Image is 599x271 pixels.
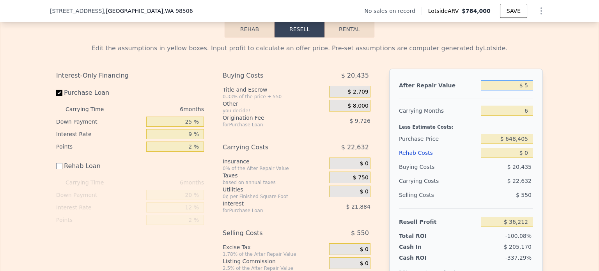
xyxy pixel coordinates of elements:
[399,174,448,188] div: Carrying Costs
[56,44,543,53] div: Edit the assumptions in yellow boxes. Input profit to calculate an offer price. Pre-set assumptio...
[223,69,310,83] div: Buying Costs
[360,160,369,167] span: $ 0
[399,243,448,251] div: Cash In
[225,21,275,37] button: Rehab
[504,244,532,250] span: $ 205,170
[505,233,532,239] span: -100.08%
[223,140,310,154] div: Carrying Costs
[399,78,478,92] div: After Repair Value
[223,243,326,251] div: Excise Tax
[360,188,369,195] span: $ 0
[223,86,326,94] div: Title and Escrow
[275,21,324,37] button: Resell
[349,118,370,124] span: $ 9,726
[56,163,62,169] input: Rehab Loan
[505,255,532,261] span: -337.29%
[399,215,478,229] div: Resell Profit
[66,103,116,115] div: Carrying Time
[351,226,369,240] span: $ 550
[500,4,527,18] button: SAVE
[56,86,143,100] label: Purchase Loan
[223,186,326,193] div: Utilities
[360,260,369,267] span: $ 0
[399,254,455,262] div: Cash ROI
[347,89,368,96] span: $ 2,709
[223,158,326,165] div: Insurance
[56,69,204,83] div: Interest-Only Financing
[223,100,326,108] div: Other
[119,103,204,115] div: 6 months
[399,146,478,160] div: Rehab Costs
[223,122,310,128] div: for Purchase Loan
[346,204,370,210] span: $ 21,884
[428,7,462,15] span: Lotside ARV
[56,159,143,173] label: Rehab Loan
[399,132,478,146] div: Purchase Price
[347,103,368,110] span: $ 8,000
[399,104,478,118] div: Carrying Months
[507,164,532,170] span: $ 20,435
[223,193,326,200] div: 0¢ per Finished Square Foot
[66,176,116,189] div: Carrying Time
[56,189,143,201] div: Down Payment
[223,108,326,114] div: you decide!
[399,188,478,202] div: Selling Costs
[223,114,310,122] div: Origination Fee
[56,128,143,140] div: Interest Rate
[360,246,369,253] span: $ 0
[399,118,533,132] div: Less Estimate Costs:
[56,201,143,214] div: Interest Rate
[341,69,369,83] span: $ 20,435
[353,174,369,181] span: $ 750
[223,179,326,186] div: based on annual taxes
[399,160,478,174] div: Buying Costs
[507,178,532,184] span: $ 22,632
[223,207,310,214] div: for Purchase Loan
[341,140,369,154] span: $ 22,632
[223,251,326,257] div: 1.78% of the After Repair Value
[462,8,491,14] span: $784,000
[516,192,532,198] span: $ 550
[119,176,204,189] div: 6 months
[324,21,374,37] button: Rental
[50,7,104,15] span: [STREET_ADDRESS]
[223,172,326,179] div: Taxes
[533,3,549,19] button: Show Options
[163,8,193,14] span: , WA 98506
[223,226,310,240] div: Selling Costs
[104,7,193,15] span: , [GEOGRAPHIC_DATA]
[223,200,310,207] div: Interest
[56,214,143,226] div: Points
[56,115,143,128] div: Down Payment
[223,257,326,265] div: Listing Commission
[223,94,326,100] div: 0.33% of the price + 550
[56,90,62,96] input: Purchase Loan
[223,165,326,172] div: 0% of the After Repair Value
[56,140,143,153] div: Points
[365,7,422,15] div: No sales on record
[399,232,448,240] div: Total ROI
